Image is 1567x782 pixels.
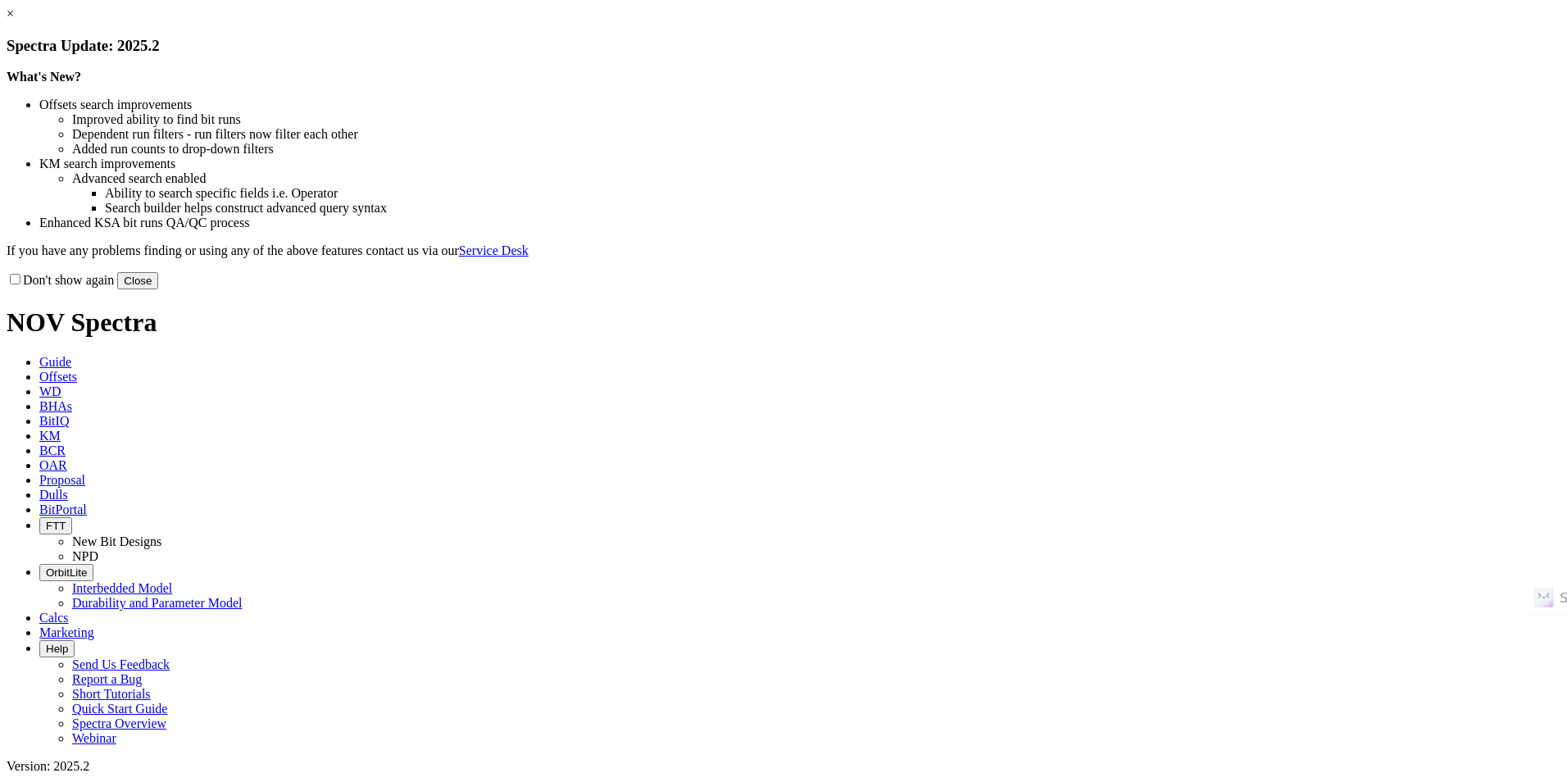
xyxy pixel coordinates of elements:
a: Report a Bug [72,672,142,686]
span: Calcs [39,611,69,625]
span: Marketing [39,625,94,639]
li: Added run counts to drop-down filters [72,142,1560,157]
a: New Bit Designs [72,534,161,548]
a: Send Us Feedback [72,657,170,671]
a: Durability and Parameter Model [72,596,243,610]
span: Proposal [39,473,85,487]
span: BitPortal [39,502,87,516]
span: Guide [39,355,71,369]
h1: NOV Spectra [7,307,1560,338]
span: BCR [39,443,66,457]
li: Ability to search specific fields i.e. Operator [105,186,1560,201]
button: Close [117,272,158,289]
li: Enhanced KSA bit runs QA/QC process [39,216,1560,230]
input: Don't show again [10,274,20,284]
span: BitIQ [39,414,69,428]
li: KM search improvements [39,157,1560,171]
label: Don't show again [7,273,114,287]
li: Offsets search improvements [39,98,1560,112]
span: OrbitLite [46,566,87,579]
span: WD [39,384,61,398]
a: × [7,7,14,20]
span: Offsets [39,370,77,384]
span: Dulls [39,488,68,502]
li: Improved ability to find bit runs [72,112,1560,127]
span: OAR [39,458,67,472]
a: Service Desk [459,243,529,257]
span: Help [46,643,68,655]
li: Dependent run filters - run filters now filter each other [72,127,1560,142]
a: Interbedded Model [72,581,172,595]
span: BHAs [39,399,72,413]
span: KM [39,429,61,443]
a: Webinar [72,731,116,745]
a: NPD [72,549,98,563]
strong: What's New? [7,70,81,84]
a: Spectra Overview [72,716,166,730]
p: If you have any problems finding or using any of the above features contact us via our [7,243,1560,258]
a: Quick Start Guide [72,702,167,716]
a: Short Tutorials [72,687,151,701]
li: Advanced search enabled [72,171,1560,186]
span: FTT [46,520,66,532]
h3: Spectra Update: 2025.2 [7,37,1560,55]
div: Version: 2025.2 [7,759,1560,774]
li: Search builder helps construct advanced query syntax [105,201,1560,216]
